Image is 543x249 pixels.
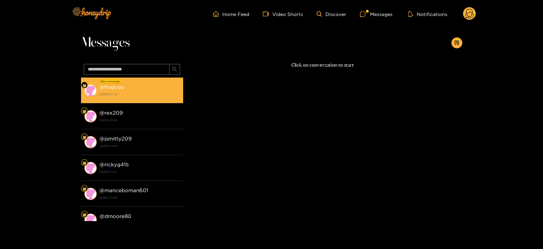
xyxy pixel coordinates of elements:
strong: @ dmoore80 [99,213,131,219]
a: Home Feed [213,11,249,17]
button: Notifications [406,11,449,17]
img: Fan Level [82,161,86,165]
strong: [DATE] 01:46 [99,117,180,123]
img: conversation [84,188,97,200]
strong: @ rex209 [99,110,123,116]
span: Messages [81,35,130,51]
img: Fan Level [82,187,86,191]
span: home [213,11,222,17]
p: Click on conversation to start [183,61,462,69]
button: search [169,64,180,75]
strong: [DATE] 13:00 [99,195,180,201]
button: appstore-add [451,37,462,48]
strong: [DATE] 07:35 [99,91,180,97]
img: conversation [84,136,97,148]
span: appstore-add [454,40,459,46]
strong: [DATE] 21:49 [99,220,180,227]
strong: @ manceboman601 [99,187,148,193]
strong: @ hugooo [99,84,124,90]
span: search [172,67,177,72]
img: conversation [84,162,97,174]
strong: @ jsmitty209 [99,136,132,142]
a: Video Shorts [263,11,303,17]
img: conversation [84,214,97,226]
div: Messages [360,10,393,18]
span: video-camera [263,11,272,17]
div: New message [100,79,121,84]
img: conversation [84,84,97,97]
a: Discover [317,11,346,17]
strong: [DATE] 09:23 [99,143,180,149]
img: Fan Level [82,213,86,217]
img: Fan Level [82,135,86,139]
strong: [DATE] 13:33 [99,169,180,175]
img: Fan Level [82,109,86,113]
img: Fan Level [82,83,86,87]
img: conversation [84,110,97,122]
strong: @ rickyg415 [99,162,129,167]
